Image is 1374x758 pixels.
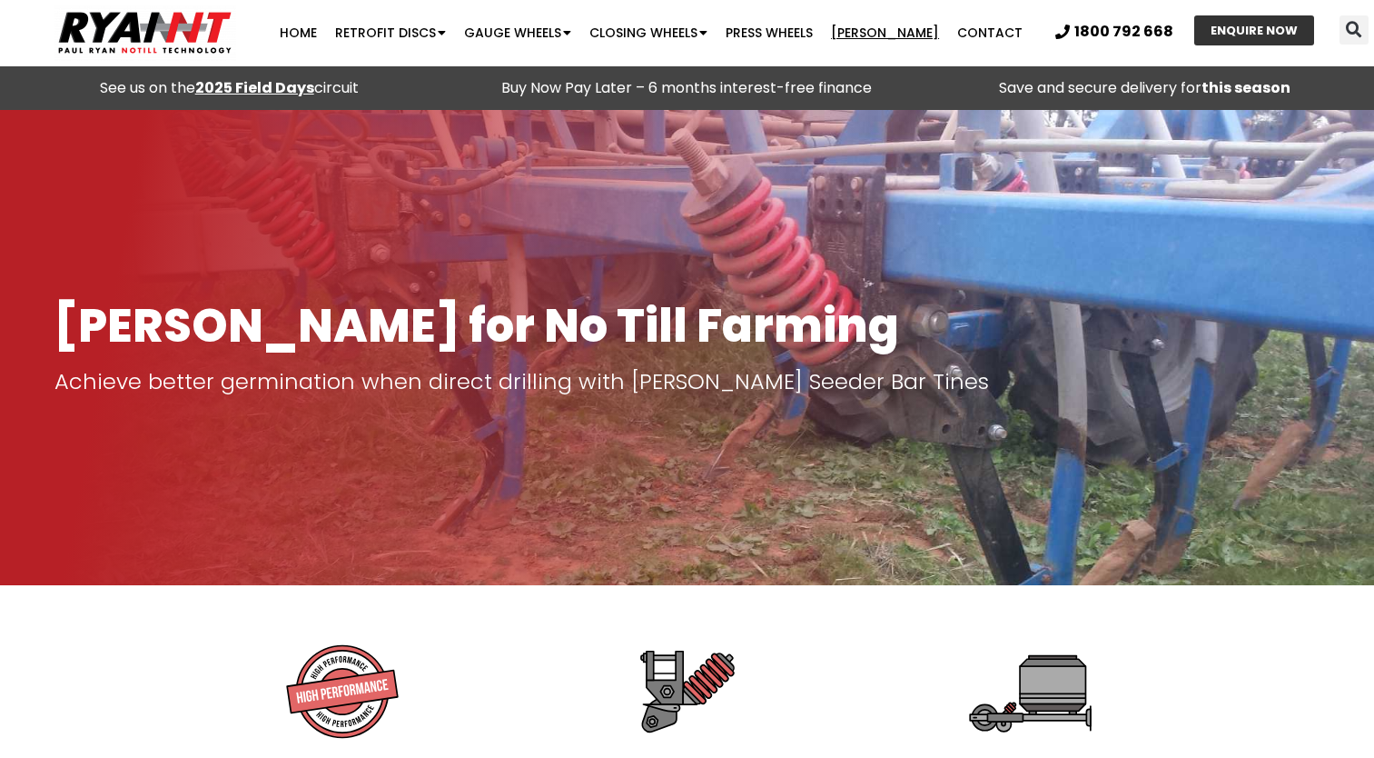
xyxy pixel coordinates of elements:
[717,15,822,51] a: Press Wheels
[195,77,314,98] a: 2025 Field Days
[1339,15,1369,45] div: Search
[967,626,1098,757] img: Upgrade your existing seeder
[1055,25,1173,39] a: 1800 792 668
[455,15,580,51] a: Gauge Wheels
[266,15,1035,51] nav: Menu
[1194,15,1314,45] a: ENQUIRE NOW
[467,75,906,101] p: Buy Now Pay Later – 6 months interest-free finance
[326,15,455,51] a: Retrofit Discs
[580,15,717,51] a: Closing Wheels
[1211,25,1298,36] span: ENQUIRE NOW
[925,75,1365,101] p: Save and secure delivery for
[622,626,753,757] img: No more breakout problems
[948,15,1032,51] a: Contact
[54,301,1320,351] h1: [PERSON_NAME] for No Till Farming
[1201,77,1290,98] strong: this season
[9,75,449,101] div: See us on the circuit
[822,15,948,51] a: [PERSON_NAME]
[271,15,326,51] a: Home
[54,369,1320,394] p: Achieve better germination when direct drilling with [PERSON_NAME] Seeder Bar Tines
[54,5,236,61] img: Ryan NT logo
[1074,25,1173,39] span: 1800 792 668
[277,626,408,757] img: High performance and versatile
